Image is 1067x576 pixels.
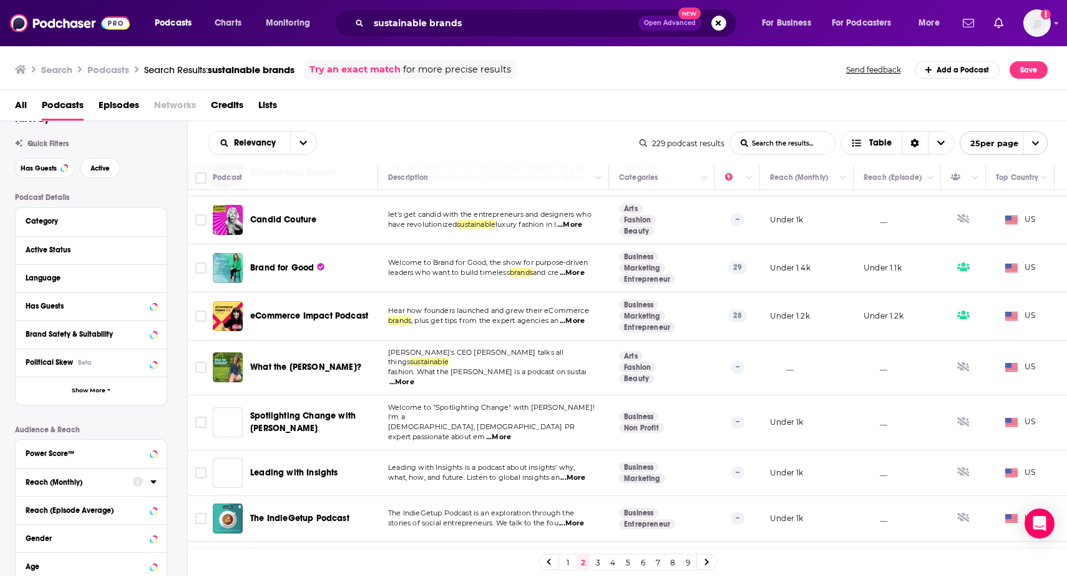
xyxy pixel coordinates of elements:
[208,64,295,76] span: sustainable brands
[250,512,349,525] a: The IndieGetup Podcast
[1036,171,1051,186] button: Column Actions
[388,210,592,219] span: let's get candid with the entrepreneurs and designers who
[42,95,84,121] span: Podcasts
[968,171,983,186] button: Column Actions
[258,95,277,121] a: Lists
[388,220,457,229] span: have revolutionized
[257,13,326,33] button: open menu
[770,170,828,185] div: Reach (Monthly)
[562,555,574,570] a: 1
[195,417,207,428] span: Toggle select row
[666,555,679,570] a: 8
[619,362,656,372] a: Fashion
[144,64,295,76] div: Search Results:
[619,519,675,529] a: Entrepreneur
[619,423,664,433] a: Non Profit
[840,131,955,155] button: Choose View
[559,519,584,529] span: ...More
[146,13,208,33] button: open menu
[923,171,938,186] button: Column Actions
[144,64,295,76] a: Search Results:sustainable brands
[619,170,658,185] div: Categories
[213,170,242,185] div: Podcast
[195,214,207,226] span: Toggle select row
[207,13,249,33] a: Charts
[495,220,556,229] span: luxury fashion in I
[770,467,803,478] p: Under 1k
[26,330,146,339] div: Brand Safety & Suitability
[15,158,75,178] button: Has Guests
[250,262,314,273] span: Brand for Good
[864,310,904,321] p: Under 1.2k
[960,134,1018,153] span: 25 per page
[99,95,139,121] a: Episodes
[1023,9,1051,37] img: User Profile
[21,165,57,172] span: Has Guests
[309,62,401,77] a: Try an exact match
[753,13,827,33] button: open menu
[619,215,656,225] a: Fashion
[636,555,649,570] a: 6
[211,95,243,121] span: Credits
[619,322,675,332] a: Entrepreneur
[619,474,665,484] a: Marketing
[195,362,207,373] span: Toggle select row
[644,20,696,26] span: Open Advanced
[26,213,157,229] button: Category
[90,165,110,172] span: Active
[15,193,167,202] p: Podcast Details
[195,262,207,274] span: Toggle select row
[1041,9,1051,19] svg: Add a profile image
[213,504,243,534] img: The IndieGetup Podcast
[607,555,619,570] a: 4
[26,358,73,367] span: Political Skew
[697,171,712,186] button: Column Actions
[918,14,940,32] span: More
[864,214,887,225] p: __
[10,11,130,35] a: Podchaser - Follow, Share and Rate Podcasts
[864,170,922,185] div: Reach (Episode)
[510,268,533,277] span: brands
[250,310,368,322] a: eCommerce Impact Podcast
[213,407,243,437] a: Spotlighting Change with Jack Jardine
[26,242,157,257] button: Active Status
[619,263,665,273] a: Marketing
[388,463,575,472] span: Leading with Insights is a podcast about insights' why,
[250,262,324,274] a: Brand for Good
[208,139,290,147] button: open menu
[389,377,414,387] span: ...More
[388,367,587,376] span: fashion. What the [PERSON_NAME] is a podcast on sustai
[26,530,157,545] button: Gender
[250,467,338,478] span: Leading with Insights
[15,95,27,121] a: All
[195,513,207,524] span: Toggle select row
[388,258,588,267] span: Welcome to Brand for Good, the show for purpose-driven
[213,301,243,331] a: eCommerce Impact Podcast
[215,14,241,32] span: Charts
[915,61,1000,79] a: Add a Podcast
[388,519,558,527] span: stories of social entrepreneurs. We talk to the fou
[250,513,349,524] span: The IndieGetup Podcast
[213,253,243,283] img: Brand for Good
[989,12,1008,34] a: Show notifications dropdown
[234,139,280,147] span: Relevancy
[951,170,968,185] div: Has Guests
[16,377,167,405] button: Show More
[742,171,757,186] button: Column Actions
[762,14,811,32] span: For Business
[457,220,495,229] span: sustainable
[728,261,747,274] p: 29
[869,139,892,147] span: Table
[26,326,157,342] button: Brand Safety & Suitability
[26,478,125,487] div: Reach (Monthly)
[560,473,585,483] span: ...More
[26,562,146,571] div: Age
[864,262,902,273] p: Under 1.1k
[560,316,585,326] span: ...More
[213,205,243,235] a: Candid Couture
[770,362,794,372] p: __
[26,274,149,282] div: Language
